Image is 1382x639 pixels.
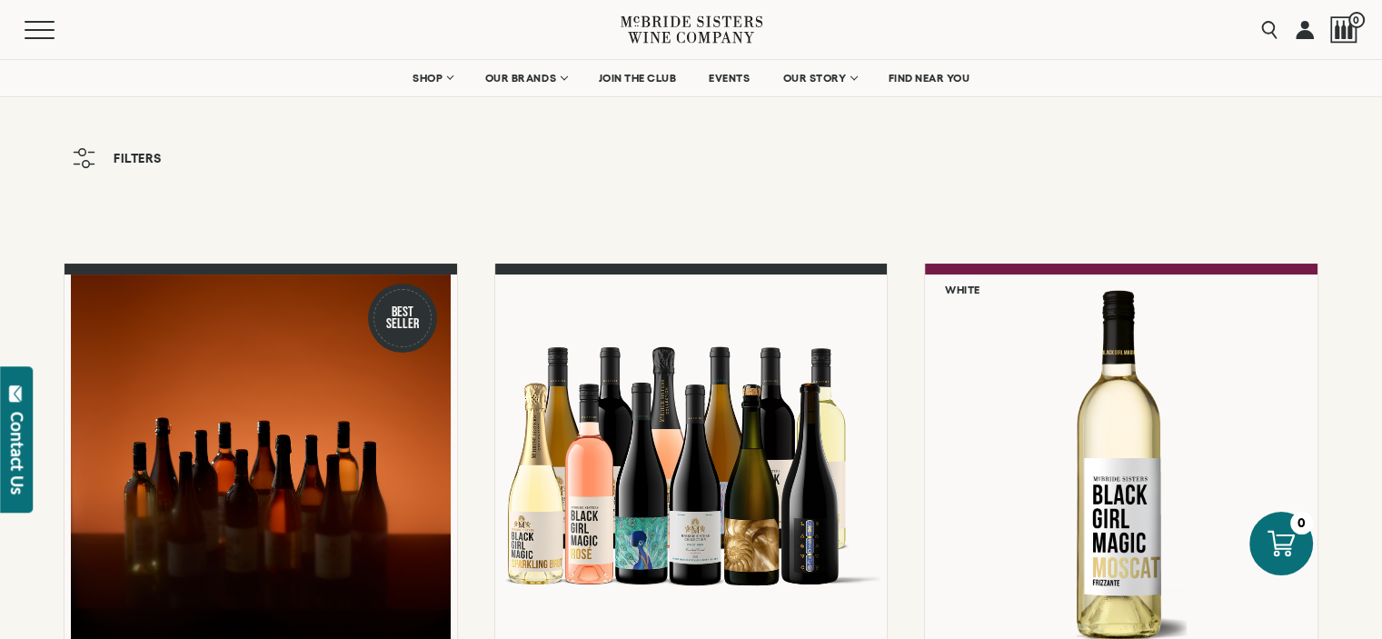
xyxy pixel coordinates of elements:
[25,21,90,39] button: Mobile Menu Trigger
[473,60,578,96] a: OUR BRANDS
[1290,512,1313,534] div: 0
[587,60,689,96] a: JOIN THE CLUB
[782,72,846,85] span: OUR STORY
[889,72,970,85] span: FIND NEAR YOU
[8,412,26,494] div: Contact Us
[114,152,162,165] span: Filters
[697,60,761,96] a: EVENTS
[413,72,443,85] span: SHOP
[64,139,171,177] button: Filters
[877,60,982,96] a: FIND NEAR YOU
[599,72,677,85] span: JOIN THE CLUB
[401,60,464,96] a: SHOP
[1348,12,1365,28] span: 0
[709,72,750,85] span: EVENTS
[945,284,980,295] h6: White
[771,60,868,96] a: OUR STORY
[485,72,556,85] span: OUR BRANDS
